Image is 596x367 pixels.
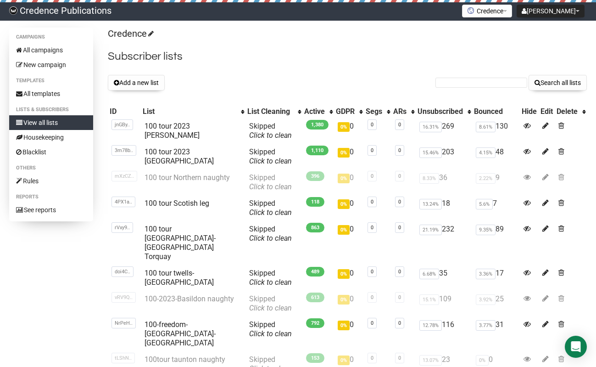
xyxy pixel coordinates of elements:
[306,120,329,130] span: 1,380
[334,316,364,351] td: 0
[306,318,324,328] span: 792
[529,75,587,90] button: Search all lists
[391,105,416,118] th: ARs: No sort applied, activate to apply an ascending sort
[472,105,520,118] th: Bounced: No sort applied, sorting is disabled
[145,269,214,287] a: 100 tour twells-[GEOGRAPHIC_DATA]
[111,145,136,156] span: 3m78b..
[111,197,135,207] span: 4PX1a..
[476,225,496,235] span: 9.35%
[338,148,350,158] span: 0%
[472,118,520,144] td: 130
[398,294,401,300] a: 0
[540,107,553,116] div: Edit
[338,356,350,365] span: 0%
[9,174,93,188] a: Rules
[334,105,364,118] th: GDPR: No sort applied, activate to apply an ascending sort
[249,122,292,140] span: Skipped
[249,320,292,338] span: Skipped
[249,294,292,312] span: Skipped
[371,199,373,205] a: 0
[249,329,292,338] a: Click to clean
[338,269,350,279] span: 0%
[398,269,401,275] a: 0
[416,169,472,195] td: 36
[108,75,165,90] button: Add a new list
[419,355,442,366] span: 13.07%
[416,144,472,169] td: 203
[9,86,93,101] a: All templates
[338,122,350,132] span: 0%
[419,225,442,235] span: 21.19%
[393,107,407,116] div: ARs
[249,147,292,165] span: Skipped
[249,234,292,243] a: Click to clean
[145,320,216,347] a: 100-freedom-[GEOGRAPHIC_DATA]-[GEOGRAPHIC_DATA]
[245,105,302,118] th: List Cleaning: No sort applied, activate to apply an ascending sort
[145,199,209,208] a: 100 tour Scotish leg
[145,147,214,165] a: 100 tour 2023 [GEOGRAPHIC_DATA]
[476,294,496,305] span: 3.92%
[474,107,518,116] div: Bounced
[9,130,93,145] a: Housekeeping
[476,147,496,158] span: 4.15%
[472,316,520,351] td: 31
[462,5,512,17] button: Credence
[111,119,133,130] span: jnGBy..
[371,269,373,275] a: 0
[371,225,373,231] a: 0
[338,199,350,209] span: 0%
[111,318,136,328] span: NrPeH..
[398,355,401,361] a: 0
[9,192,93,203] li: Reports
[416,316,472,351] td: 116
[555,105,587,118] th: Delete: No sort applied, activate to apply an ascending sort
[476,355,489,366] span: 0%
[418,107,463,116] div: Unsubscribed
[145,122,200,140] a: 100 tour 2023 [PERSON_NAME]
[472,144,520,169] td: 48
[145,173,230,182] a: 100 tour Northern naughty
[517,5,585,17] button: [PERSON_NAME]
[334,118,364,144] td: 0
[108,48,587,65] h2: Subscriber lists
[416,105,472,118] th: Unsubscribed: No sort applied, activate to apply an ascending sort
[9,43,93,57] a: All campaigns
[371,122,373,128] a: 0
[398,147,401,153] a: 0
[416,118,472,144] td: 269
[539,105,555,118] th: Edit: No sort applied, sorting is disabled
[306,146,329,155] span: 1,110
[306,353,324,363] span: 153
[9,203,93,217] a: See reports
[522,107,537,116] div: Hide
[143,107,236,116] div: List
[141,105,245,118] th: List: No sort applied, activate to apply an ascending sort
[334,265,364,291] td: 0
[249,269,292,287] span: Skipped
[249,157,292,165] a: Click to clean
[557,107,578,116] div: Delete
[249,131,292,140] a: Click to clean
[9,145,93,159] a: Blacklist
[306,197,324,207] span: 118
[249,199,292,217] span: Skipped
[108,105,141,118] th: ID: No sort applied, sorting is disabled
[111,353,135,363] span: tLShN..
[145,355,225,364] a: 100tour taunton naughty
[416,265,472,291] td: 35
[472,169,520,195] td: 9
[249,278,292,287] a: Click to clean
[9,115,93,130] a: View all lists
[371,173,373,179] a: 0
[419,147,442,158] span: 15.46%
[338,295,350,305] span: 0%
[306,171,324,181] span: 396
[306,267,324,277] span: 489
[520,105,539,118] th: Hide: No sort applied, sorting is disabled
[371,355,373,361] a: 0
[467,7,474,14] img: favicons
[145,225,216,261] a: 100 tour [GEOGRAPHIC_DATA]-[GEOGRAPHIC_DATA] Torquay
[249,208,292,217] a: Click to clean
[111,222,133,233] span: rVxy9..
[9,75,93,86] li: Templates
